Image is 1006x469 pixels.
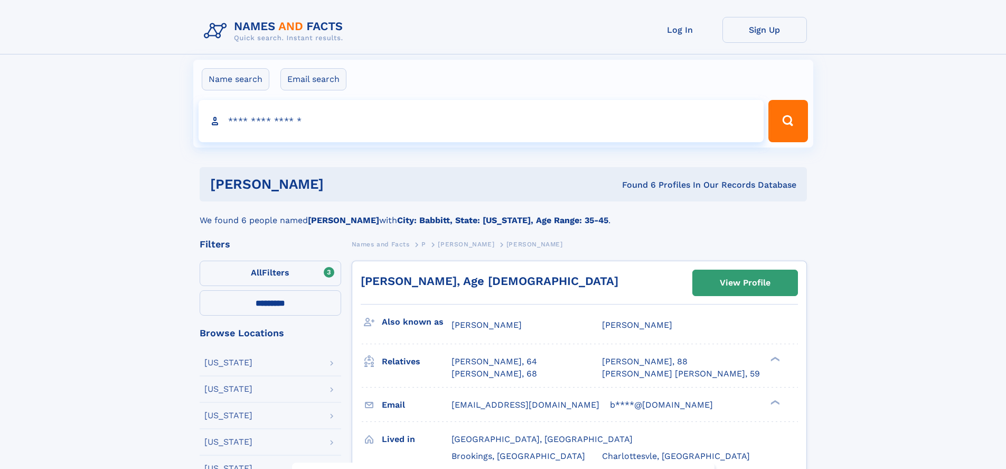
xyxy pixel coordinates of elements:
h1: [PERSON_NAME] [210,178,473,191]
input: search input [199,100,764,142]
div: [US_STATE] [204,358,252,367]
b: City: Babbitt, State: [US_STATE], Age Range: 35-45 [397,215,608,225]
a: P [421,237,426,251]
div: [US_STATE] [204,385,252,393]
span: [GEOGRAPHIC_DATA], [GEOGRAPHIC_DATA] [452,434,633,444]
span: All [251,268,262,278]
a: [PERSON_NAME], 88 [602,356,688,367]
img: Logo Names and Facts [200,17,352,45]
a: [PERSON_NAME], 64 [452,356,537,367]
button: Search Button [768,100,807,142]
div: ❯ [768,399,781,406]
label: Name search [202,68,269,90]
span: Brookings, [GEOGRAPHIC_DATA] [452,451,585,461]
h3: Lived in [382,430,452,448]
div: View Profile [720,271,770,295]
span: [PERSON_NAME] [452,320,522,330]
a: [PERSON_NAME] [PERSON_NAME], 59 [602,368,760,380]
h3: Email [382,396,452,414]
a: Log In [638,17,722,43]
a: [PERSON_NAME], 68 [452,368,537,380]
a: Names and Facts [352,237,410,251]
div: Browse Locations [200,328,341,338]
span: P [421,241,426,248]
span: [EMAIL_ADDRESS][DOMAIN_NAME] [452,400,599,410]
label: Email search [280,68,346,90]
label: Filters [200,261,341,286]
a: [PERSON_NAME] [438,237,494,251]
span: Charlottesvle, [GEOGRAPHIC_DATA] [602,451,750,461]
b: [PERSON_NAME] [308,215,379,225]
a: Sign Up [722,17,807,43]
div: We found 6 people named with . [200,201,807,227]
h3: Relatives [382,353,452,371]
a: View Profile [693,270,797,296]
span: [PERSON_NAME] [602,320,672,330]
div: Found 6 Profiles In Our Records Database [473,179,796,191]
div: ❯ [768,356,781,363]
span: [PERSON_NAME] [438,241,494,248]
div: Filters [200,240,341,249]
span: [PERSON_NAME] [506,241,563,248]
div: [US_STATE] [204,438,252,446]
h3: Also known as [382,313,452,331]
div: [US_STATE] [204,411,252,420]
a: [PERSON_NAME], Age [DEMOGRAPHIC_DATA] [361,274,618,288]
